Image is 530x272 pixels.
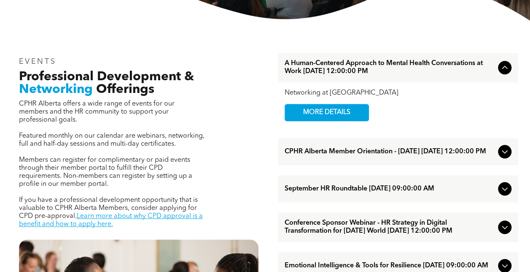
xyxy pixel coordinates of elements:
[19,83,93,96] span: Networking
[293,104,360,121] span: MORE DETAILS
[285,148,495,156] span: CPHR Alberta Member Orientation - [DATE] [DATE] 12:00:00 PM
[285,89,511,97] div: Networking at [GEOGRAPHIC_DATA]
[96,83,154,96] span: Offerings
[19,58,56,65] span: EVENTS
[285,219,495,235] span: Conference Sponsor Webinar - HR Strategy in Digital Transformation for [DATE] World [DATE] 12:00:...
[19,101,175,123] span: CPHR Alberta offers a wide range of events for our members and the HR community to support your p...
[19,197,198,220] span: If you have a professional development opportunity that is valuable to CPHR Alberta Members, cons...
[285,104,369,121] a: MORE DETAILS
[19,71,194,83] span: Professional Development &
[19,157,192,188] span: Members can register for complimentary or paid events through their member portal to fulfill thei...
[19,133,204,147] span: Featured monthly on our calendar are webinars, networking, full and half-day sessions and multi-d...
[285,262,495,270] span: Emotional Intelligence & Tools for Resilience [DATE] 09:00:00 AM
[285,60,495,76] span: A Human-Centered Approach to Mental Health Conversations at Work [DATE] 12:00:00 PM
[285,185,495,193] span: September HR Roundtable [DATE] 09:00:00 AM
[19,213,203,228] a: Learn more about why CPD approval is a benefit and how to apply here.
